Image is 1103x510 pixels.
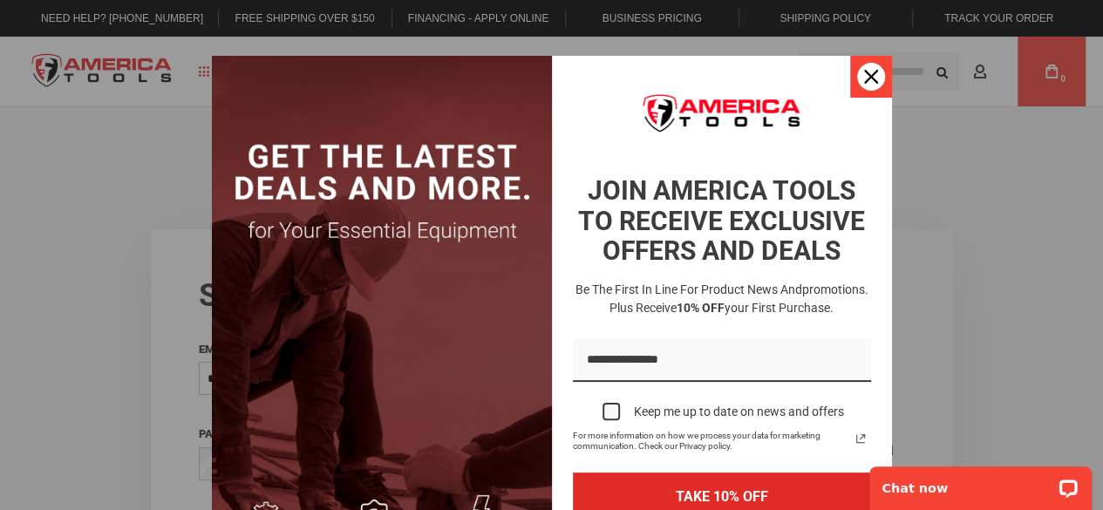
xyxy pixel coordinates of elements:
span: promotions. Plus receive your first purchase. [609,282,868,315]
iframe: LiveChat chat widget [858,455,1103,510]
svg: link icon [850,428,871,449]
input: Email field [573,338,871,383]
a: Read our Privacy Policy [850,428,871,449]
h3: Be the first in line for product news and [569,281,875,317]
svg: close icon [864,70,878,84]
span: For more information on how we process your data for marketing communication. Check our Privacy p... [573,431,850,452]
button: Close [850,56,892,98]
strong: JOIN AMERICA TOOLS TO RECEIVE EXCLUSIVE OFFERS AND DEALS [578,175,865,266]
strong: 10% OFF [677,301,725,315]
div: Keep me up to date on news and offers [634,405,844,419]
